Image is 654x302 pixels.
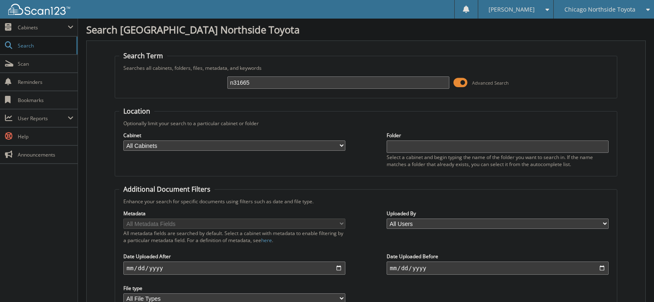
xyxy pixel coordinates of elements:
[18,78,73,86] span: Reminders
[119,120,613,127] div: Optionally limit your search to a particular cabinet or folder
[387,210,609,217] label: Uploaded By
[18,115,68,122] span: User Reports
[123,210,345,217] label: Metadata
[119,198,613,205] div: Enhance your search for specific documents using filters such as date and file type.
[86,23,646,36] h1: Search [GEOGRAPHIC_DATA] Northside Toyota
[119,64,613,71] div: Searches all cabinets, folders, files, metadata, and keywords
[18,24,68,31] span: Cabinets
[119,107,154,116] legend: Location
[564,7,635,12] span: Chicago Northside Toyota
[387,154,609,168] div: Select a cabinet and begin typing the name of the folder you want to search in. If the name match...
[18,97,73,104] span: Bookmarks
[387,262,609,275] input: end
[123,262,345,275] input: start
[18,60,73,67] span: Scan
[123,285,345,292] label: File type
[18,133,73,140] span: Help
[472,80,509,86] span: Advanced Search
[119,51,167,60] legend: Search Term
[123,253,345,260] label: Date Uploaded After
[18,42,72,49] span: Search
[18,151,73,158] span: Announcements
[489,7,535,12] span: [PERSON_NAME]
[387,253,609,260] label: Date Uploaded Before
[8,4,70,15] img: scan123-logo-white.svg
[119,185,215,194] legend: Additional Document Filters
[387,132,609,139] label: Folder
[123,132,345,139] label: Cabinet
[261,237,272,244] a: here
[123,230,345,244] div: All metadata fields are searched by default. Select a cabinet with metadata to enable filtering b...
